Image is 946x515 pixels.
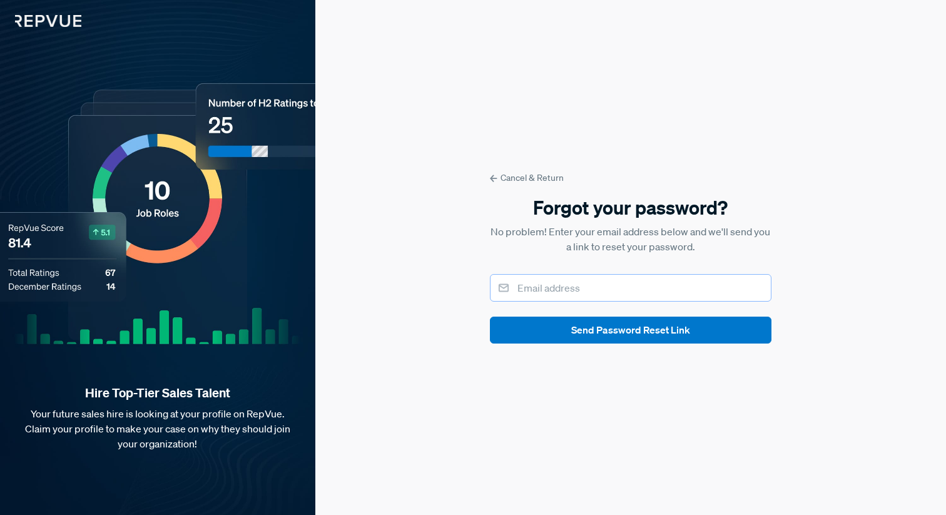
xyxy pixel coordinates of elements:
[490,274,771,302] input: Email address
[490,224,771,254] p: No problem! Enter your email address below and we'll send you a link to reset your password.
[490,317,771,344] button: Send Password Reset Link
[490,171,771,185] a: Cancel & Return
[490,195,771,221] h5: Forgot your password?
[20,385,295,401] strong: Hire Top-Tier Sales Talent
[20,406,295,451] p: Your future sales hire is looking at your profile on RepVue. Claim your profile to make your case...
